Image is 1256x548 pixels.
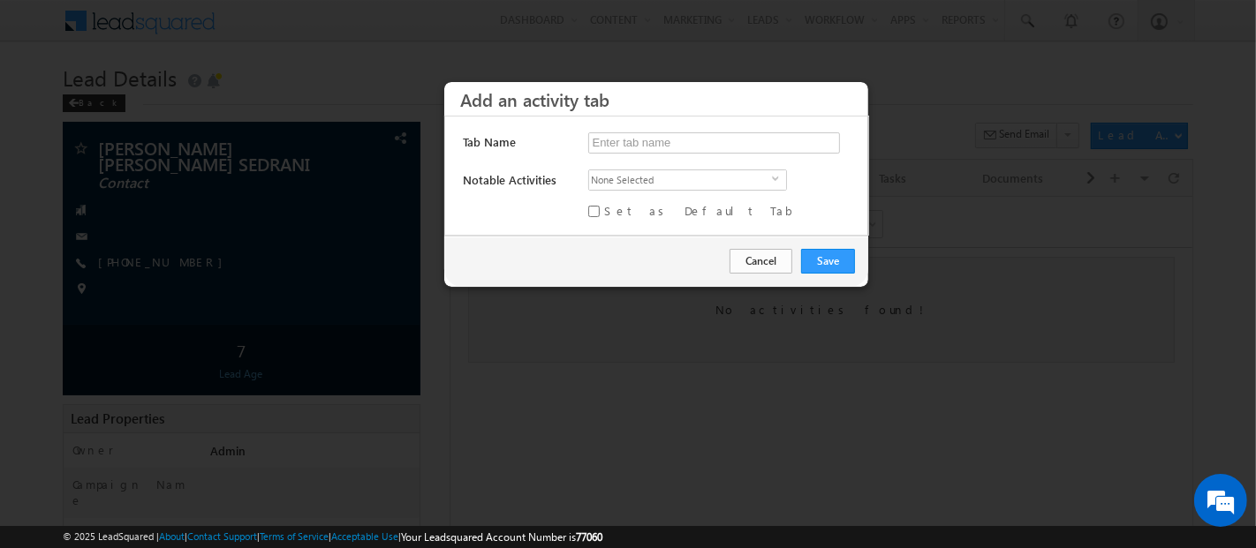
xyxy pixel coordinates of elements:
[444,82,884,116] div: Add an activity tab
[240,424,321,448] em: Start Chat
[260,530,329,542] a: Terms of Service
[445,171,579,196] div: Notable Activities
[589,170,772,190] span: None Selected
[18,60,724,166] div: No activities found!
[88,14,221,41] div: All Selected
[63,529,602,545] span: © 2025 LeadSquared | | | | |
[159,530,185,542] a: About
[18,13,79,40] span: Activity Type
[588,132,840,154] input: Enter tab name
[266,13,290,40] span: Time
[730,249,792,274] button: Cancel
[772,175,786,183] span: select
[93,19,144,35] div: All Selected
[187,530,257,542] a: Contact Support
[92,93,297,116] div: Chat with us now
[576,530,602,544] span: 77060
[445,133,579,158] div: Tab Name
[30,93,74,116] img: d_60004797649_company_0_60004797649
[605,203,803,219] span: Set as Default Tab
[801,249,855,274] button: Save
[401,530,602,544] span: Your Leadsquared Account Number is
[588,169,787,191] div: None Selected
[290,9,332,51] div: Minimize live chat window
[23,163,322,410] textarea: Type your message and hit 'Enter'
[588,206,600,217] input: Set as Default Tab
[304,19,339,35] div: All Time
[331,530,398,542] a: Acceptable Use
